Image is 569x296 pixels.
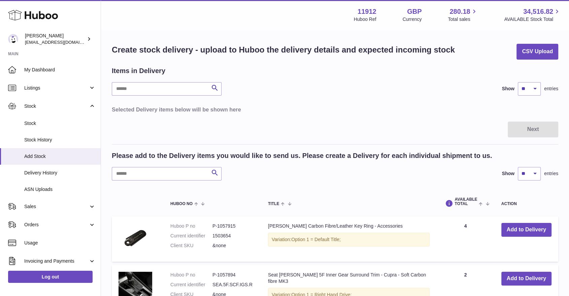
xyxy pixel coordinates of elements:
span: AVAILABLE Total [455,197,477,206]
a: 280.18 Total sales [448,7,478,23]
strong: GBP [407,7,422,16]
span: Sales [24,203,89,210]
span: Usage [24,240,96,246]
dd: 1503654 [212,233,255,239]
strong: 11912 [358,7,376,16]
h2: Please add to the Delivery items you would like to send us. Please create a Delivery for each ind... [112,151,492,160]
dt: Huboo P no [170,223,212,229]
button: Add to Delivery [501,223,551,237]
span: ASN Uploads [24,186,96,193]
div: Variation: [268,233,430,246]
span: Stock History [24,137,96,143]
img: info@carbonmyride.com [8,34,18,44]
span: entries [544,86,558,92]
dd: P-1057915 [212,223,255,229]
div: Huboo Ref [354,16,376,23]
td: 4 [436,216,494,262]
h2: Items in Delivery [112,66,165,75]
a: 34,516.82 AVAILABLE Stock Total [504,7,561,23]
span: Stock [24,103,89,109]
label: Show [502,86,514,92]
dd: SEA.5F.SCF.IGS.R [212,282,255,288]
span: Invoicing and Payments [24,258,89,264]
span: Option 1 = Default Title; [291,237,341,242]
span: Add Stock [24,153,96,160]
dt: Current identifier [170,233,212,239]
div: Action [501,202,551,206]
div: [PERSON_NAME] [25,33,86,45]
span: Orders [24,222,89,228]
span: Huboo no [170,202,193,206]
button: Add to Delivery [501,272,551,286]
dd: &none [212,242,255,249]
td: [PERSON_NAME] Carbon Fibre/Leather Key Ring - Accessories [261,216,436,262]
span: 34,516.82 [523,7,553,16]
dt: Client SKU [170,242,212,249]
button: CSV Upload [516,44,558,60]
span: AVAILABLE Stock Total [504,16,561,23]
dt: Current identifier [170,282,212,288]
span: My Dashboard [24,67,96,73]
span: Title [268,202,279,206]
dd: P-1057894 [212,272,255,278]
span: entries [544,170,558,177]
div: Currency [403,16,422,23]
span: Stock [24,120,96,127]
span: 280.18 [449,7,470,16]
h3: Selected Delivery items below will be shown here [112,106,558,113]
span: Delivery History [24,170,96,176]
span: [EMAIL_ADDRESS][DOMAIN_NAME] [25,39,99,45]
a: Log out [8,271,93,283]
span: Listings [24,85,89,91]
span: Total sales [448,16,478,23]
h1: Create stock delivery - upload to Huboo the delivery details and expected incoming stock [112,44,455,55]
dt: Huboo P no [170,272,212,278]
label: Show [502,170,514,177]
img: Mercedes Black Carbon Fibre/Leather Key Ring - Accessories [119,223,152,253]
